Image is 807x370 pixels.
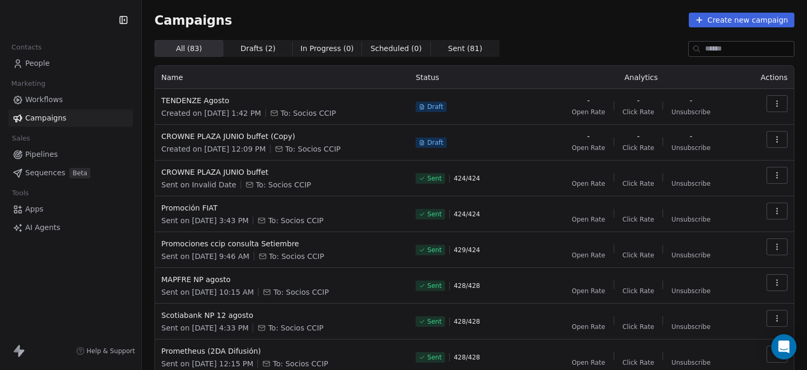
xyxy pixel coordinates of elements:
span: - [690,131,692,142]
span: Sent on [DATE] 12:15 PM [161,358,253,369]
span: To: Socios CCIP [285,144,340,154]
span: Open Rate [572,287,605,295]
a: Workflows [8,91,133,108]
span: Sent ( 81 ) [448,43,482,54]
span: Marketing [7,76,50,92]
span: To: Socios CCIP [269,251,324,262]
span: CROWNE PLAZA JUNIO buffet (Copy) [161,131,403,142]
th: Analytics [541,66,741,89]
span: Promoción FIAT [161,203,403,213]
span: Open Rate [572,179,605,188]
span: Sales [7,131,35,146]
a: Pipelines [8,146,133,163]
span: Click Rate [623,215,654,224]
a: People [8,55,133,72]
span: Tools [7,185,33,201]
span: Unsubscribe [671,251,710,259]
span: 429 / 424 [454,246,480,254]
span: Unsubscribe [671,287,710,295]
span: Scotiabank NP 12 agosto [161,310,403,321]
span: To: Socios CCIP [273,287,328,297]
div: Open Intercom Messenger [771,334,796,359]
span: 424 / 424 [454,174,480,183]
span: AI Agents [25,222,60,233]
span: Open Rate [572,108,605,116]
span: Open Rate [572,323,605,331]
span: MAPFRE NP agosto [161,274,403,285]
button: Create new campaign [689,13,794,27]
span: Sent on [DATE] 3:43 PM [161,215,249,226]
span: TENDENZE Agosto [161,95,403,106]
span: - [690,95,692,106]
span: Workflows [25,94,63,105]
span: Unsubscribe [671,323,710,331]
a: Help & Support [76,347,135,355]
th: Status [409,66,541,89]
span: In Progress ( 0 ) [301,43,354,54]
span: 428 / 428 [454,317,480,326]
span: - [637,95,639,106]
span: Sent on [DATE] 10:15 AM [161,287,254,297]
span: Open Rate [572,251,605,259]
span: Unsubscribe [671,179,710,188]
span: Beta [69,168,90,178]
span: Open Rate [572,358,605,367]
span: Sent on Invalid Date [161,179,236,190]
th: Actions [741,66,794,89]
span: People [25,58,50,69]
span: Sent [427,210,441,218]
span: Sent on [DATE] 4:33 PM [161,323,249,333]
span: Draft [427,103,443,111]
span: - [587,131,590,142]
span: 428 / 428 [454,282,480,290]
span: Open Rate [572,215,605,224]
a: SequencesBeta [8,164,133,182]
span: Created on [DATE] 1:42 PM [161,108,261,118]
span: Sent [427,282,441,290]
span: Click Rate [623,108,654,116]
span: Help & Support [87,347,135,355]
span: - [637,131,639,142]
span: Pipelines [25,149,58,160]
span: Sent [427,317,441,326]
a: Campaigns [8,109,133,127]
span: 424 / 424 [454,210,480,218]
a: Apps [8,201,133,218]
span: Draft [427,138,443,147]
span: Unsubscribe [671,358,710,367]
span: Click Rate [623,323,654,331]
span: Click Rate [623,179,654,188]
span: 428 / 428 [454,353,480,362]
span: To: Socios CCIP [281,108,336,118]
span: Campaigns [25,113,66,124]
span: CROWNE PLAZA JUNIO buffet [161,167,403,177]
span: Unsubscribe [671,108,710,116]
span: Sent [427,353,441,362]
span: Apps [25,204,44,215]
span: Sent [427,174,441,183]
span: Open Rate [572,144,605,152]
span: To: Socios CCIP [268,215,323,226]
span: - [587,95,590,106]
span: Drafts ( 2 ) [241,43,276,54]
span: Sent [427,246,441,254]
span: Unsubscribe [671,215,710,224]
span: Click Rate [623,251,654,259]
span: Click Rate [623,358,654,367]
span: Contacts [7,39,46,55]
span: To: Socios CCIP [273,358,328,369]
span: Created on [DATE] 12:09 PM [161,144,266,154]
th: Name [155,66,409,89]
span: Scheduled ( 0 ) [370,43,422,54]
span: Sequences [25,167,65,178]
span: Campaigns [154,13,232,27]
span: To: Socios CCIP [268,323,323,333]
span: Unsubscribe [671,144,710,152]
a: AI Agents [8,219,133,236]
span: To: Socios CCIP [256,179,311,190]
span: Promociones ccip consulta Setiembre [161,238,403,249]
span: Prometheus (2DA Difusión) [161,346,403,356]
span: Click Rate [623,144,654,152]
span: Sent on [DATE] 9:46 AM [161,251,250,262]
span: Click Rate [623,287,654,295]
